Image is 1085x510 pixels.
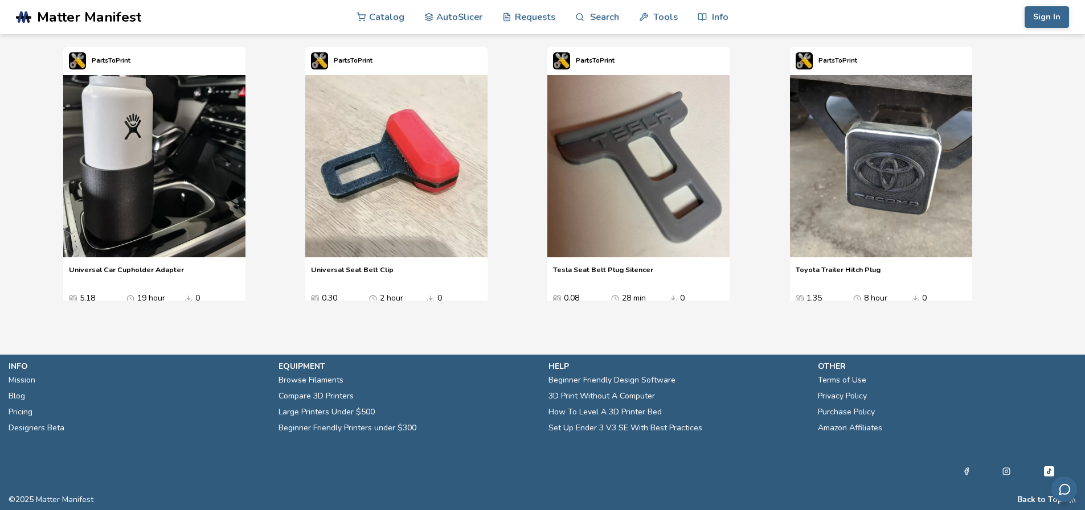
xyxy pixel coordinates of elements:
[1068,495,1076,504] a: RSS Feed
[1042,464,1056,478] a: Tiktok
[553,52,570,69] img: PartsToPrint's profile
[305,47,536,314] swiper-slide: 2 / 4
[818,420,882,436] a: Amazon Affiliates
[437,294,462,309] div: 0
[548,360,807,372] p: help
[380,294,405,309] div: 2 hour
[553,265,653,282] a: Tesla Seat Belt Plug Silencer
[818,360,1076,372] p: other
[9,495,93,504] span: © 2025 Matter Manifest
[796,52,813,69] img: PartsToPrint's profile
[790,47,1021,314] swiper-slide: 4 / 4
[911,294,919,303] span: Downloads
[63,47,136,75] a: PartsToPrint's profilePartsToPrint
[9,388,25,404] a: Blog
[69,265,184,282] a: Universal Car Cupholder Adapter
[1017,495,1063,504] button: Back to Top
[9,404,32,420] a: Pricing
[9,420,64,436] a: Designers Beta
[611,294,619,303] span: Average Print Time
[69,294,77,303] span: Average Cost
[80,294,110,309] div: 5.18
[548,404,662,420] a: How To Level A 3D Printer Bed
[806,294,837,309] div: 1.35
[311,265,394,282] a: Universal Seat Belt Clip
[680,294,705,309] div: 0
[548,372,675,388] a: Beginner Friendly Design Software
[564,294,595,309] div: 0.08
[195,294,220,309] div: 0
[1025,6,1069,28] button: Sign In
[69,52,86,69] img: PartsToPrint's profile
[279,372,343,388] a: Browse Filaments
[963,464,971,478] a: Facebook
[185,294,193,303] span: Downloads
[279,404,375,420] a: Large Printers Under $500
[279,388,354,404] a: Compare 3D Printers
[9,360,267,372] p: info
[305,47,378,75] a: PartsToPrint's profilePartsToPrint
[369,294,377,303] span: Average Print Time
[311,52,328,69] img: PartsToPrint's profile
[1051,476,1077,502] button: Send feedback via email
[322,294,353,309] div: 0.30
[547,47,778,314] swiper-slide: 3 / 4
[279,360,537,372] p: equipment
[92,55,130,67] p: PartsToPrint
[63,47,294,314] swiper-slide: 1 / 4
[137,294,165,309] div: 19 hour
[9,372,35,388] a: Mission
[796,265,881,282] a: Toyota Trailer Hitch Plug
[126,294,134,303] span: Average Print Time
[790,47,863,75] a: PartsToPrint's profilePartsToPrint
[553,294,561,303] span: Average Cost
[922,294,947,309] div: 0
[279,420,416,436] a: Beginner Friendly Printers under $300
[311,294,319,303] span: Average Cost
[669,294,677,303] span: Downloads
[37,9,141,25] span: Matter Manifest
[548,420,702,436] a: Set Up Ender 3 V3 SE With Best Practices
[818,55,857,67] p: PartsToPrint
[427,294,435,303] span: Downloads
[622,294,647,309] div: 28 min
[818,388,867,404] a: Privacy Policy
[334,55,372,67] p: PartsToPrint
[548,388,655,404] a: 3D Print Without A Computer
[818,404,875,420] a: Purchase Policy
[1002,464,1010,478] a: Instagram
[796,294,804,303] span: Average Cost
[853,294,861,303] span: Average Print Time
[864,294,889,309] div: 8 hour
[547,47,620,75] a: PartsToPrint's profilePartsToPrint
[818,372,866,388] a: Terms of Use
[576,55,615,67] p: PartsToPrint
